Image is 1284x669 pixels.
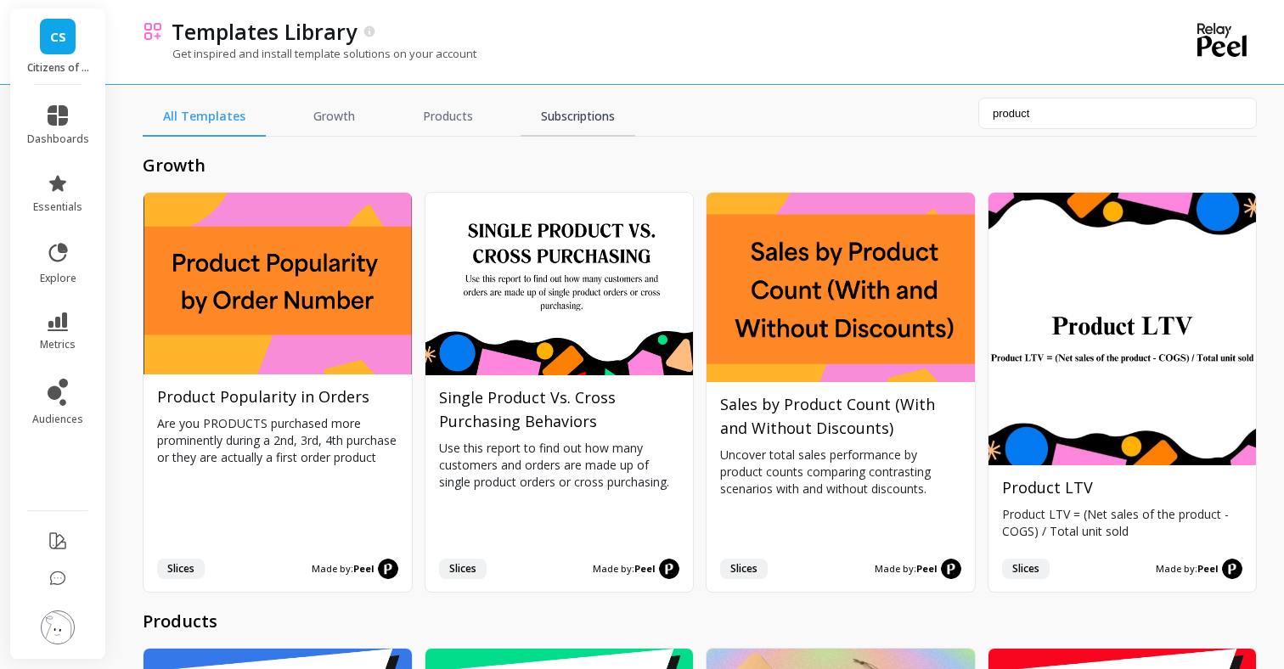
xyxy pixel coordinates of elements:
[143,154,1257,177] h2: growth
[32,413,83,426] span: audiences
[143,46,476,61] p: Get inspired and install template solutions on your account
[521,98,635,137] a: Subscriptions
[403,98,493,137] a: Products
[143,98,266,137] a: All Templates
[27,61,89,75] p: Citizens of Soil
[143,610,1257,633] h2: products
[41,610,75,644] img: profile picture
[40,272,76,285] span: explore
[40,338,76,351] span: metrics
[27,132,89,146] span: dashboards
[978,98,1257,129] input: Search for templates
[143,98,635,137] nav: Tabs
[143,21,163,42] img: header icon
[33,200,82,214] span: essentials
[50,27,66,47] span: CS
[293,98,375,137] a: Growth
[172,17,357,46] p: Templates Library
